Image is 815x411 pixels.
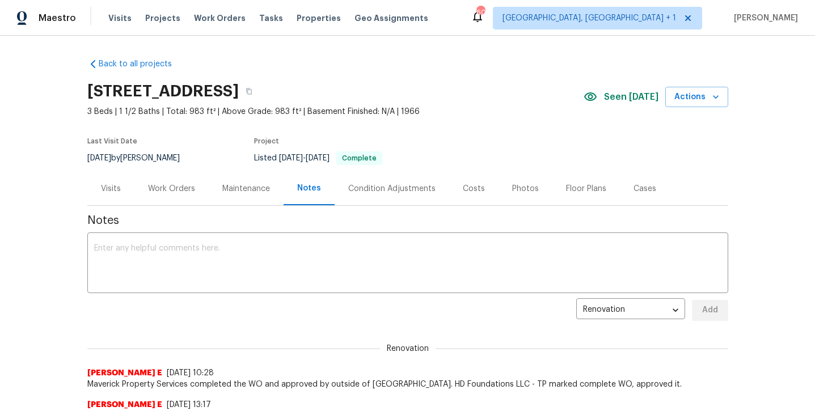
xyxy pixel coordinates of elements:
[145,12,180,24] span: Projects
[87,151,193,165] div: by [PERSON_NAME]
[254,154,382,162] span: Listed
[239,81,259,101] button: Copy Address
[476,7,484,18] div: 60
[512,183,539,194] div: Photos
[604,91,658,103] span: Seen [DATE]
[87,58,196,70] a: Back to all projects
[348,183,436,194] div: Condition Adjustments
[87,367,162,379] span: [PERSON_NAME] E
[108,12,132,24] span: Visits
[87,215,728,226] span: Notes
[576,296,685,324] div: Renovation
[87,154,111,162] span: [DATE]
[39,12,76,24] span: Maestro
[87,379,728,390] span: Maverick Property Services completed the WO and approved by outside of [GEOGRAPHIC_DATA]. HD Foun...
[87,106,584,117] span: 3 Beds | 1 1/2 Baths | Total: 983 ft² | Above Grade: 983 ft² | Basement Finished: N/A | 1966
[566,183,606,194] div: Floor Plans
[297,12,341,24] span: Properties
[279,154,330,162] span: -
[194,12,246,24] span: Work Orders
[354,12,428,24] span: Geo Assignments
[306,154,330,162] span: [DATE]
[337,155,381,162] span: Complete
[101,183,121,194] div: Visits
[167,369,214,377] span: [DATE] 10:28
[87,399,162,410] span: [PERSON_NAME] E
[148,183,195,194] div: Work Orders
[297,183,321,194] div: Notes
[167,401,211,409] span: [DATE] 13:17
[254,138,279,145] span: Project
[463,183,485,194] div: Costs
[380,343,436,354] span: Renovation
[222,183,270,194] div: Maintenance
[279,154,303,162] span: [DATE]
[634,183,656,194] div: Cases
[674,90,719,104] span: Actions
[87,138,137,145] span: Last Visit Date
[665,87,728,108] button: Actions
[259,14,283,22] span: Tasks
[729,12,798,24] span: [PERSON_NAME]
[502,12,676,24] span: [GEOGRAPHIC_DATA], [GEOGRAPHIC_DATA] + 1
[87,86,239,97] h2: [STREET_ADDRESS]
